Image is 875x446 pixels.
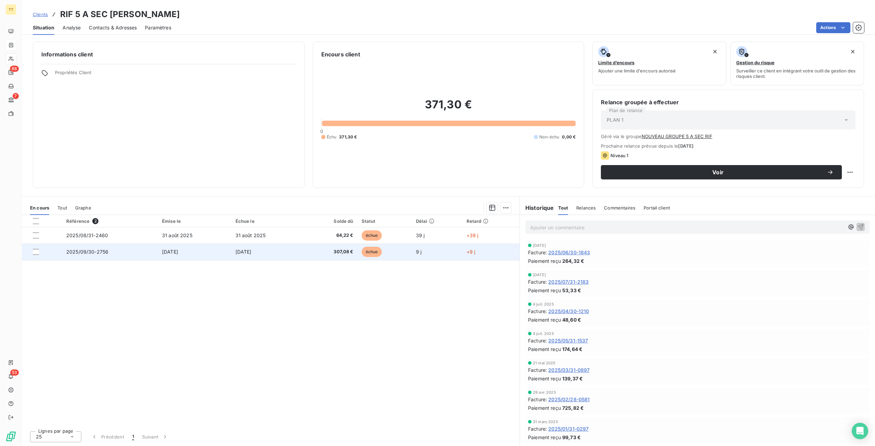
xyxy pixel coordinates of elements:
span: +39 j [467,232,479,238]
span: 7 [13,93,19,99]
span: 2025/04/30-1210 [548,308,589,315]
span: Voir [609,170,827,175]
span: Facture : [528,396,547,403]
span: 2025/06/30-1843 [548,249,590,256]
span: 88 [10,66,19,72]
span: PLAN 1 [607,117,623,123]
span: Niveau 1 [610,153,628,158]
span: 29 avr. 2025 [533,390,556,394]
button: 1 [128,430,138,444]
span: Paiement reçu [528,434,561,441]
span: Géré via le groupe [601,134,856,139]
span: 2025/01/31-0297 [548,425,589,432]
span: Clients [33,12,48,17]
span: Ajouter une limite d’encours autorisé [598,68,676,73]
button: Voir [601,165,842,179]
span: Facture : [528,337,547,344]
span: 0 [320,129,323,134]
span: [DATE] [162,249,178,255]
span: Facture : [528,366,547,374]
span: Commentaires [604,205,635,211]
span: 21 mai 2025 [533,361,556,365]
h2: 371,30 € [321,98,576,118]
span: 139,37 € [562,375,583,382]
div: Statut [362,218,408,224]
span: [DATE] [678,143,694,149]
button: Suivant [138,430,173,444]
span: Relances [576,205,596,211]
span: 53 [10,369,19,376]
span: Tout [558,205,568,211]
h6: Informations client [41,50,296,58]
span: Gestion du risque [736,60,775,65]
span: 4 juil. 2025 [533,332,554,336]
span: Situation [33,24,54,31]
span: [DATE] [533,273,546,277]
span: 31 août 2025 [235,232,266,238]
div: Échue le [235,218,301,224]
span: Propriétés Client [55,70,296,79]
span: 31 mars 2025 [533,420,558,424]
div: Open Intercom Messenger [852,423,868,439]
span: +9 j [467,249,475,255]
span: Facture : [528,425,547,432]
span: Paiement reçu [528,404,561,411]
span: 4 juil. 2025 [533,302,554,306]
span: Paiement reçu [528,316,561,323]
span: 2025/05/31-1537 [548,337,588,344]
h6: Encours client [321,50,360,58]
span: [DATE] [235,249,252,255]
span: Surveiller ce client en intégrant votre outil de gestion des risques client. [736,68,858,79]
span: [DATE] [533,243,546,247]
img: Logo LeanPay [5,431,16,442]
span: 0,00 € [562,134,576,140]
span: Prochaine relance prévue depuis le [601,143,856,149]
button: Gestion du risqueSurveiller ce client en intégrant votre outil de gestion des risques client. [730,42,864,85]
span: 264,32 € [562,257,584,265]
span: Portail client [644,205,670,211]
span: Facture : [528,278,547,285]
span: 25 [36,433,42,440]
span: Paiement reçu [528,287,561,294]
span: 2025/03/31-0897 [548,366,590,374]
span: 2025/09/30-2756 [66,249,108,255]
span: 53,33 € [562,287,581,294]
div: Solde dû [309,218,353,224]
button: Limite d’encoursAjouter une limite d’encours autorisé [592,42,726,85]
div: Retard [467,218,515,224]
span: Contacts & Adresses [89,24,137,31]
span: Paiement reçu [528,375,561,382]
span: 2025/02/28-0581 [548,396,590,403]
span: Non-échu [539,134,559,140]
span: 48,60 € [562,316,581,323]
span: Facture : [528,308,547,315]
h3: RIF 5 A SEC [PERSON_NAME] [60,8,180,21]
a: Clients [33,11,48,18]
span: En cours [30,205,49,211]
span: Graphe [75,205,91,211]
span: 31 août 2025 [162,232,192,238]
span: 2 [92,218,98,224]
span: Échu [327,134,337,140]
div: Délai [416,218,458,224]
div: Référence [66,218,154,224]
button: NOUVEAU GROUPE 5 A SEC RIF [642,134,712,139]
span: Paiement reçu [528,257,561,265]
span: 99,73 € [562,434,581,441]
span: 725,82 € [562,404,584,411]
span: échue [362,230,382,241]
button: Actions [816,22,850,33]
span: 174,64 € [562,346,582,353]
h6: Relance groupée à effectuer [601,98,856,106]
span: 2025/08/31-2460 [66,232,108,238]
div: TT [5,4,16,15]
span: échue [362,247,382,257]
span: 1 [132,433,134,440]
div: Émise le [162,218,227,224]
span: Facture : [528,249,547,256]
span: Paramètres [145,24,171,31]
span: 2025/07/31-2183 [548,278,589,285]
span: 307,08 € [309,248,353,255]
span: 64,22 € [309,232,353,239]
button: Précédent [87,430,128,444]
